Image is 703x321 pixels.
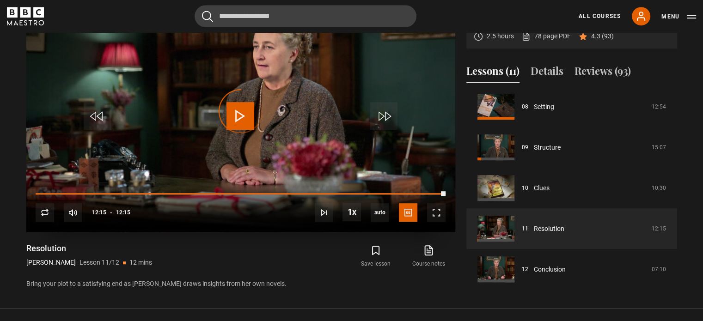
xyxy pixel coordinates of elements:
[64,203,82,222] button: Mute
[402,243,455,270] a: Course notes
[116,204,130,221] span: 12:15
[36,203,54,222] button: Replay
[7,7,44,25] svg: BBC Maestro
[534,183,550,193] a: Clues
[371,203,389,222] span: auto
[466,63,520,83] button: Lessons (11)
[92,204,106,221] span: 12:15
[534,143,561,152] a: Structure
[591,31,614,41] p: 4.3 (93)
[349,243,402,270] button: Save lesson
[531,63,563,83] button: Details
[26,279,455,289] p: Bring your plot to a satisfying end as [PERSON_NAME] draws insights from her own novels.
[534,102,554,112] a: Setting
[195,5,416,27] input: Search
[427,203,446,222] button: Fullscreen
[315,203,333,222] button: Next Lesson
[661,12,696,21] button: Toggle navigation
[26,258,76,267] p: [PERSON_NAME]
[371,203,389,222] div: Current quality: 720p
[342,203,361,221] button: Playback Rate
[521,31,571,41] a: 78 page PDF
[79,258,119,267] p: Lesson 11/12
[579,12,621,20] a: All Courses
[26,243,152,254] h1: Resolution
[36,193,445,195] div: Progress Bar
[202,11,213,22] button: Submit the search query
[399,203,417,222] button: Captions
[129,258,152,267] p: 12 mins
[110,209,112,216] span: -
[575,63,631,83] button: Reviews (93)
[534,224,564,234] a: Resolution
[534,265,566,274] a: Conclusion
[487,31,514,41] p: 2.5 hours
